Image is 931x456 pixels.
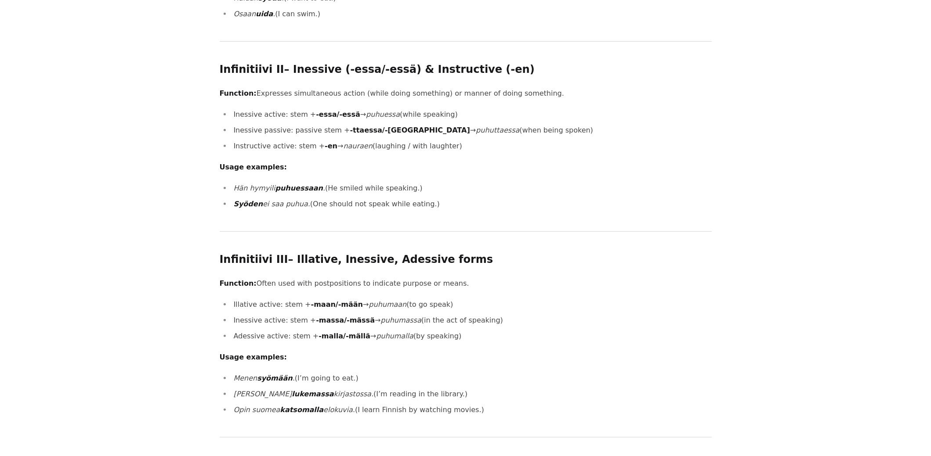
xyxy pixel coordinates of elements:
[234,184,326,192] em: Hän hymyili .
[234,406,355,414] em: Opin suomea elokuvia.
[381,316,421,324] em: puhumassa
[220,89,257,97] strong: Function:
[366,110,400,118] em: puhuessa
[231,404,712,416] li: (I learn Finnish by watching movies.)
[257,374,293,382] strong: syömään
[234,10,275,18] em: Osaan .
[344,142,373,150] em: nauraen
[256,10,273,18] strong: uida
[231,140,712,152] li: Instructive active: stem + → (laughing / with laughter)
[220,253,712,267] h2: – Illative, Inessive, Adessive forms
[220,279,257,287] strong: Function:
[234,374,295,382] em: Menen .
[231,330,712,342] li: Adessive active: stem + → (by speaking)
[220,163,287,171] strong: Usage examples:
[234,200,311,208] em: ei saa puhua.
[325,142,337,150] strong: -en
[292,390,333,398] strong: lukemassa
[231,182,712,194] li: (He smiled while speaking.)
[316,316,375,324] strong: -massa/-mässä
[369,300,407,309] em: puhumaan
[231,388,712,400] li: (I’m reading in the library.)
[311,300,363,309] strong: -maan/-mään
[220,253,288,266] strong: Infinitiivi III
[220,277,712,290] p: Often used with postpositions to indicate purpose or means.
[231,8,712,20] li: (I can swim.)
[316,110,360,118] strong: -essa/-essä
[231,298,712,311] li: Illative active: stem + → (to go speak)
[234,390,374,398] em: [PERSON_NAME] kirjastossa.
[231,108,712,121] li: Inessive active: stem + → (while speaking)
[231,124,712,136] li: Inessive passive: passive stem + → (when being spoken)
[234,200,263,208] strong: Syöden
[220,63,284,75] strong: Infinitiivi II
[231,198,712,210] li: (One should not speak while eating.)
[231,314,712,327] li: Inessive active: stem + → (in the act of speaking)
[220,63,712,77] h2: – Inessive (-essa/-essä) & Instructive (-en)
[220,353,287,361] strong: Usage examples:
[319,332,370,340] strong: -malla/-mällä
[350,126,470,134] strong: -ttaessa/-[GEOGRAPHIC_DATA]
[220,87,712,100] p: Expresses simultaneous action (while doing something) or manner of doing something.
[231,372,712,384] li: (I’m going to eat.)
[275,184,323,192] strong: puhuessaan
[476,126,519,134] em: puhuttaessa
[280,406,323,414] strong: katsomalla
[376,332,413,340] em: puhumalla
